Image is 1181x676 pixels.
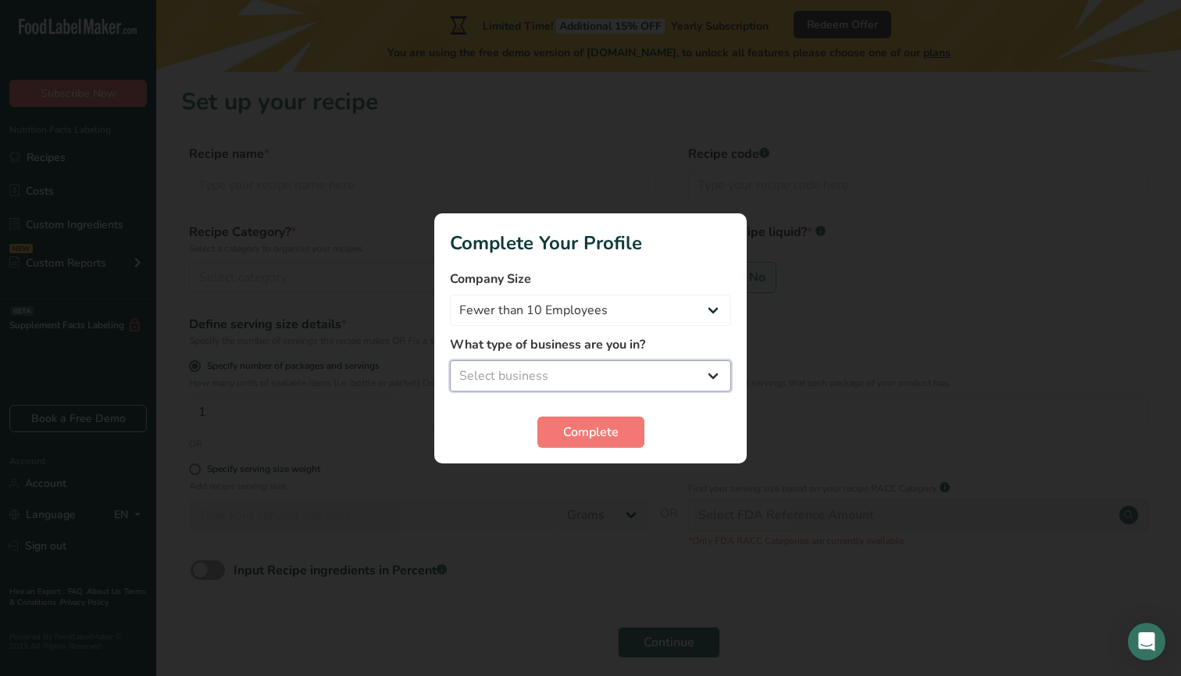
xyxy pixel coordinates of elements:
div: Open Intercom Messenger [1128,623,1165,660]
label: What type of business are you in? [450,335,731,354]
button: Complete [537,417,644,448]
label: Company Size [450,270,731,288]
span: Complete [563,423,619,442]
h1: Complete Your Profile [450,229,731,257]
